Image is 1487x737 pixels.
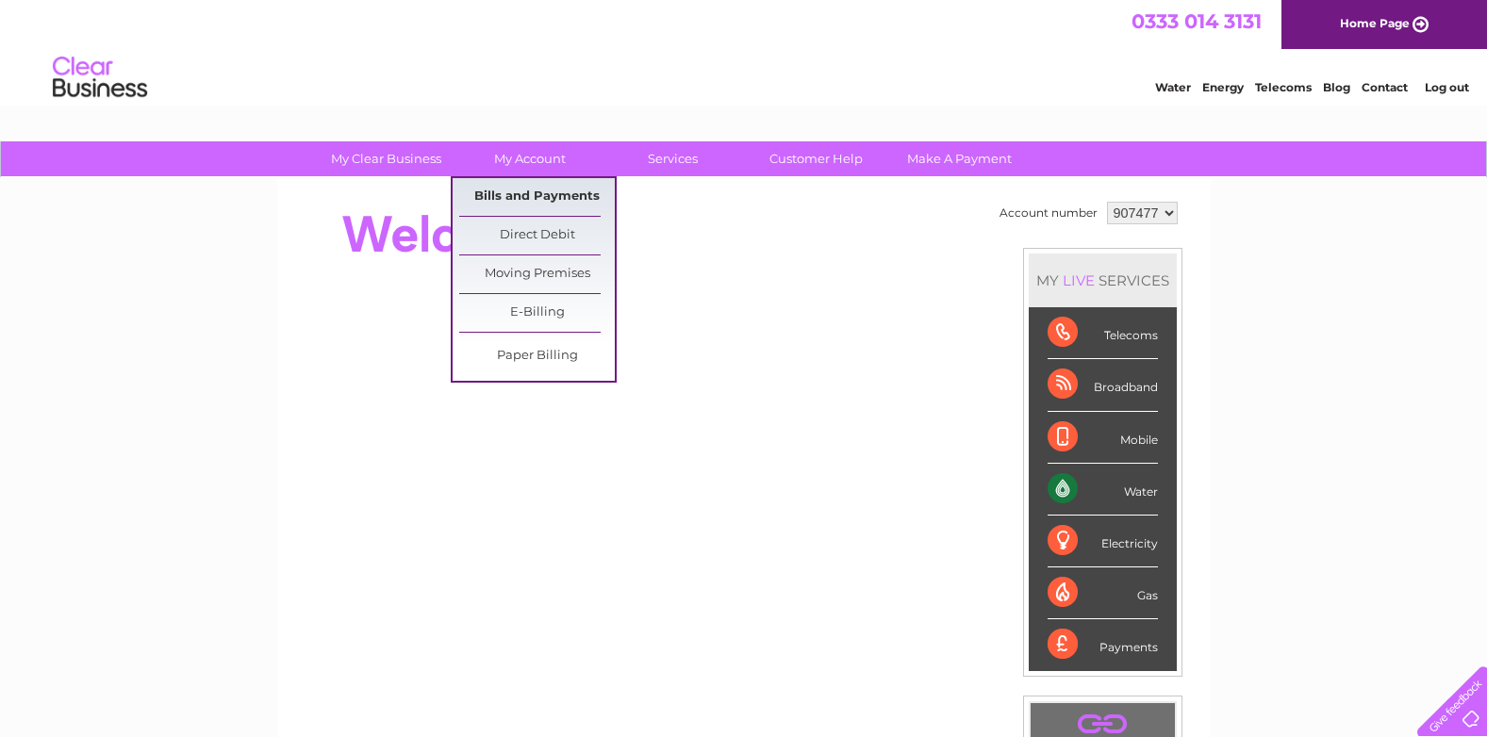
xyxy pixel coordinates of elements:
[882,141,1037,176] a: Make A Payment
[1425,80,1469,94] a: Log out
[1323,80,1350,94] a: Blog
[459,255,615,293] a: Moving Premises
[308,141,464,176] a: My Clear Business
[1155,80,1191,94] a: Water
[299,10,1190,91] div: Clear Business is a trading name of Verastar Limited (registered in [GEOGRAPHIC_DATA] No. 3667643...
[1048,464,1158,516] div: Water
[459,294,615,332] a: E-Billing
[1132,9,1262,33] a: 0333 014 3131
[1255,80,1312,94] a: Telecoms
[1059,271,1099,289] div: LIVE
[1048,567,1158,619] div: Gas
[1048,359,1158,411] div: Broadband
[452,141,607,176] a: My Account
[1048,516,1158,567] div: Electricity
[1048,307,1158,359] div: Telecoms
[995,197,1102,229] td: Account number
[459,178,615,216] a: Bills and Payments
[1202,80,1244,94] a: Energy
[1048,619,1158,670] div: Payments
[1048,412,1158,464] div: Mobile
[1362,80,1408,94] a: Contact
[52,49,148,106] img: logo.png
[459,217,615,254] a: Direct Debit
[459,337,615,375] a: Paper Billing
[1029,254,1177,307] div: MY SERVICES
[738,141,894,176] a: Customer Help
[595,141,751,176] a: Services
